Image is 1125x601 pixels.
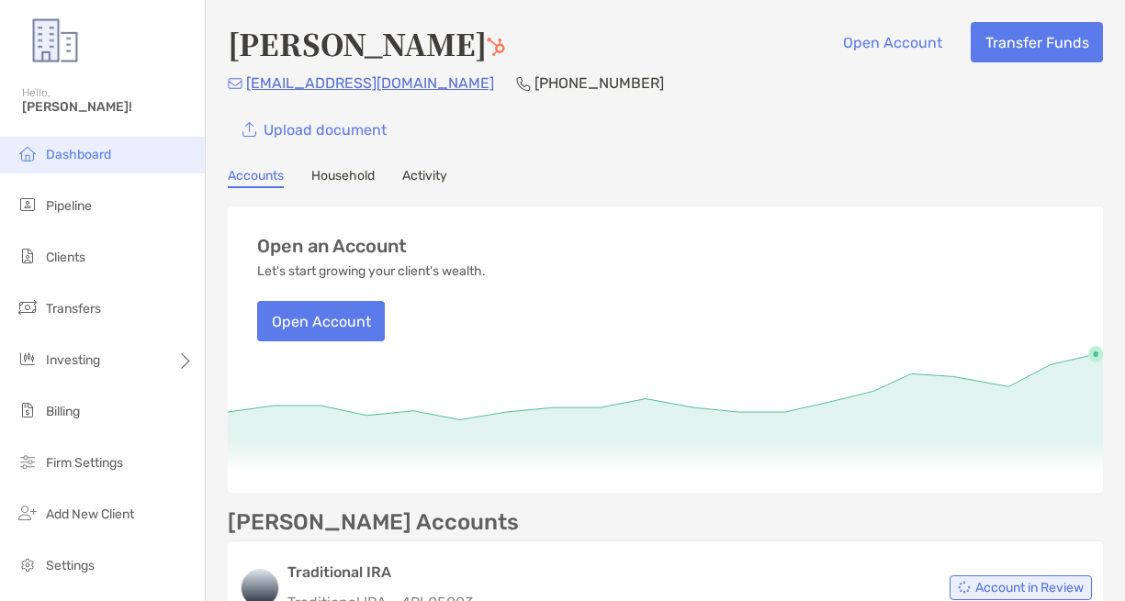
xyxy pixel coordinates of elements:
[46,455,123,471] span: Firm Settings
[975,583,1084,593] span: Account in Review
[17,502,39,524] img: add_new_client icon
[228,78,242,89] img: Email Icon
[17,553,39,575] img: settings icon
[46,147,111,162] span: Dashboard
[257,301,385,341] button: Open Account
[46,352,100,368] span: Investing
[487,22,505,64] a: Go to Hubspot Deal
[22,7,88,73] img: Zoe Logo
[242,122,256,138] img: button icon
[402,168,447,188] a: Activity
[46,301,101,317] span: Transfers
[46,198,92,214] span: Pipeline
[971,22,1103,62] button: Transfer Funds
[257,264,486,279] p: Let's start growing your client's wealth.
[17,451,39,473] img: firm-settings icon
[828,22,956,62] button: Open Account
[487,38,505,56] img: Hubspot Icon
[257,236,407,257] h3: Open an Account
[17,348,39,370] img: investing icon
[287,562,474,584] h3: Traditional IRA
[228,168,284,188] a: Accounts
[46,558,95,573] span: Settings
[22,99,194,115] span: [PERSON_NAME]!
[17,142,39,164] img: dashboard icon
[534,72,664,95] p: [PHONE_NUMBER]
[46,250,85,265] span: Clients
[958,581,971,594] img: Account Status icon
[46,404,80,419] span: Billing
[228,511,519,534] p: [PERSON_NAME] Accounts
[228,109,400,150] a: Upload document
[311,168,375,188] a: Household
[17,399,39,421] img: billing icon
[17,245,39,267] img: clients icon
[516,76,531,91] img: Phone Icon
[17,296,39,318] img: transfers icon
[46,506,134,522] span: Add New Client
[17,194,39,216] img: pipeline icon
[228,22,505,64] h4: [PERSON_NAME]
[246,72,494,95] p: [EMAIL_ADDRESS][DOMAIN_NAME]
